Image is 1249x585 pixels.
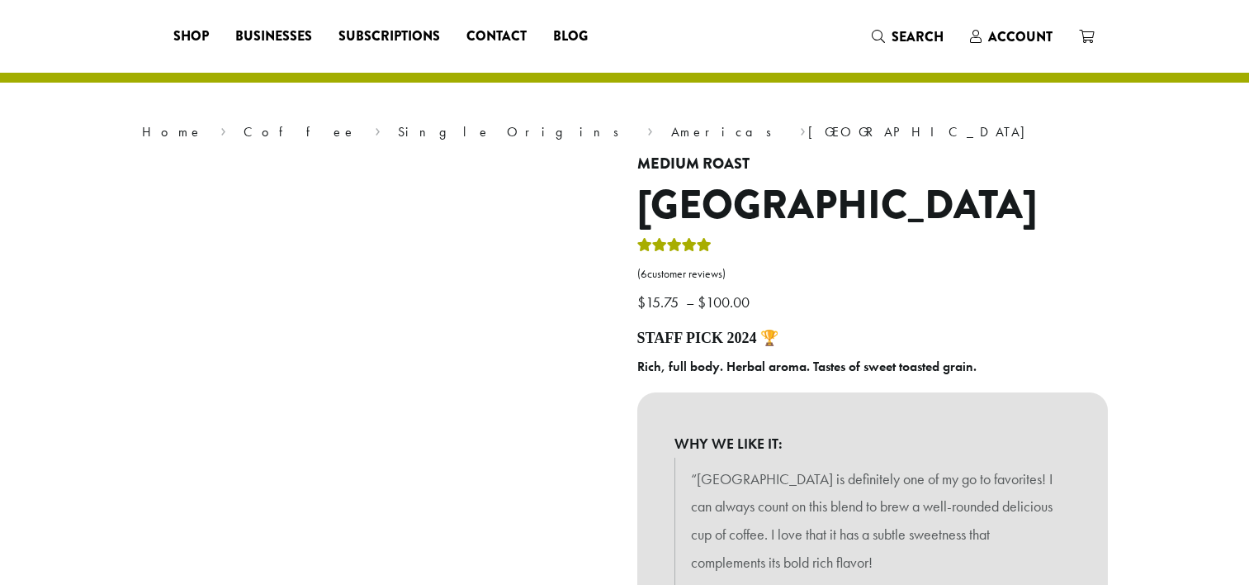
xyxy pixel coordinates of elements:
p: “[GEOGRAPHIC_DATA] is definitely one of my go to favorites! I can always count on this blend to b... [691,465,1054,577]
a: Contact [453,23,540,50]
a: (6customer reviews) [637,266,1108,283]
span: – [686,292,694,312]
a: Search [859,23,957,50]
span: › [220,117,226,142]
b: WHY WE LIKE IT: [674,430,1071,458]
a: Americas [671,123,783,140]
span: › [800,117,806,142]
div: Rated 4.83 out of 5 [637,235,712,260]
span: Subscriptions [338,26,440,47]
bdi: 15.75 [637,292,683,312]
span: $ [637,292,646,312]
span: Contact [466,26,527,47]
a: Blog [540,23,601,50]
a: Single Origins [398,123,630,140]
a: Account [957,23,1066,50]
span: Search [892,27,944,46]
h4: Medium Roast [637,155,1108,174]
a: Businesses [222,23,325,50]
span: › [375,117,381,142]
span: Blog [553,26,588,47]
span: 6 [641,267,647,281]
span: Shop [173,26,209,47]
bdi: 100.00 [698,292,754,312]
span: $ [698,292,706,312]
span: Businesses [235,26,312,47]
nav: Breadcrumb [142,122,1108,142]
h4: STAFF PICK 2024 🏆 [637,330,1108,348]
span: › [647,117,653,142]
a: Home [142,123,203,140]
a: Shop [160,23,222,50]
a: Subscriptions [325,23,453,50]
b: Rich, full body. Herbal aroma. Tastes of sweet toasted grain. [637,358,977,375]
h1: [GEOGRAPHIC_DATA] [637,182,1108,230]
a: Coffee [244,123,357,140]
span: Account [988,27,1053,46]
